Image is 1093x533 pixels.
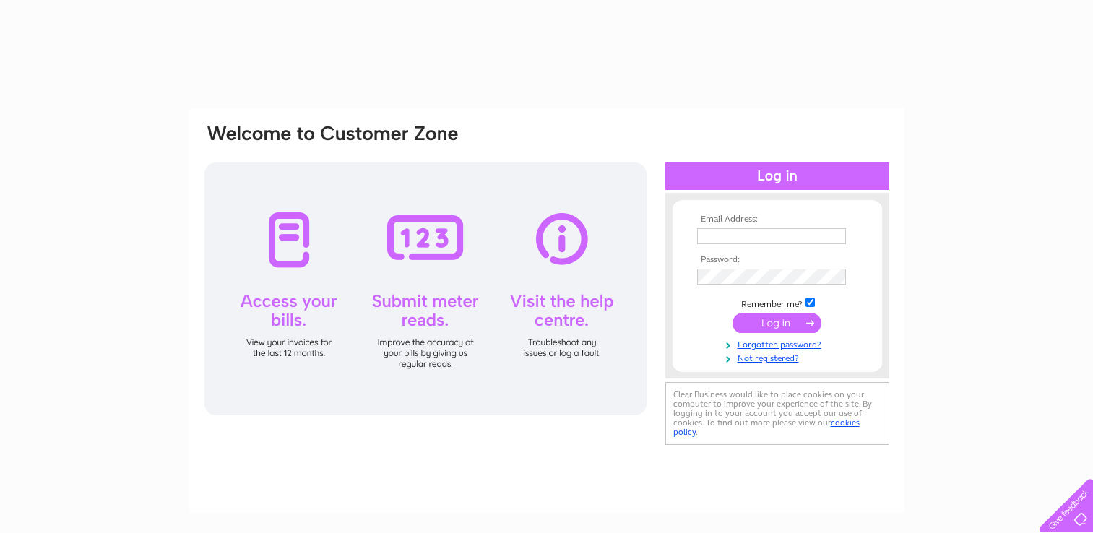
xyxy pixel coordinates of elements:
th: Email Address: [694,214,861,225]
input: Submit [733,313,821,333]
td: Remember me? [694,295,861,310]
a: Not registered? [697,350,861,364]
a: cookies policy [673,417,860,437]
a: Forgotten password? [697,337,861,350]
th: Password: [694,255,861,265]
div: Clear Business would like to place cookies on your computer to improve your experience of the sit... [665,382,889,445]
